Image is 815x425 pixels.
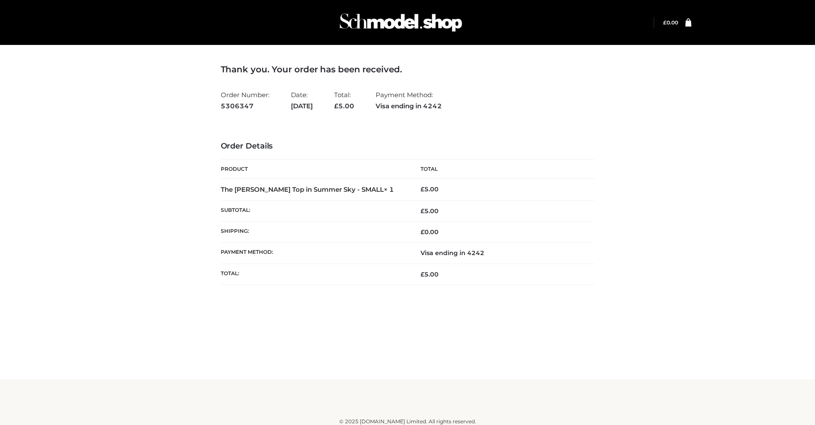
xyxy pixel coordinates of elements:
[291,101,313,112] strong: [DATE]
[221,243,408,264] th: Payment method:
[221,160,408,179] th: Product
[408,160,595,179] th: Total
[221,200,408,221] th: Subtotal:
[221,101,270,112] strong: 5306347
[421,185,424,193] span: £
[663,19,678,26] bdi: 0.00
[221,222,408,243] th: Shipping:
[421,228,439,236] bdi: 0.00
[334,87,354,113] li: Total:
[408,243,595,264] td: Visa ending in 4242
[221,87,270,113] li: Order Number:
[334,102,338,110] span: £
[663,19,667,26] span: £
[291,87,313,113] li: Date:
[376,87,442,113] li: Payment Method:
[334,102,354,110] span: 5.00
[421,185,439,193] bdi: 5.00
[421,270,439,278] span: 5.00
[221,264,408,285] th: Total:
[421,228,424,236] span: £
[384,185,394,193] strong: × 1
[221,185,394,193] strong: The [PERSON_NAME] Top in Summer Sky - SMALL
[337,6,465,39] img: Schmodel Admin 964
[376,101,442,112] strong: Visa ending in 4242
[221,142,595,151] h3: Order Details
[663,19,678,26] a: £0.00
[421,207,424,215] span: £
[221,64,595,74] h3: Thank you. Your order has been received.
[421,207,439,215] span: 5.00
[421,270,424,278] span: £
